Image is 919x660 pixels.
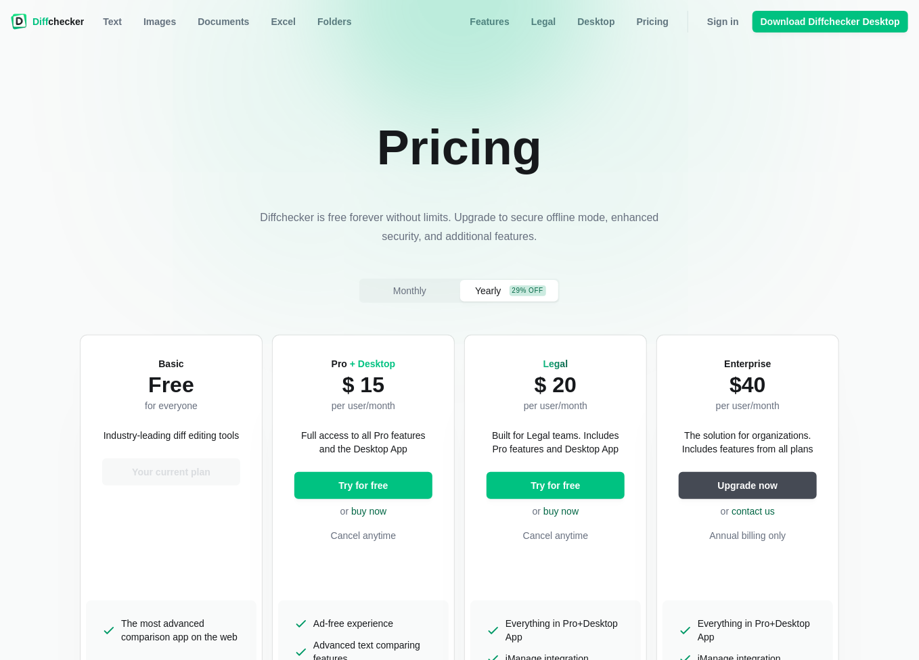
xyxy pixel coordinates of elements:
[294,529,432,542] p: Cancel anytime
[679,429,817,456] p: The solution for organizations. Includes features from all plans
[350,358,395,369] span: + Desktop
[332,371,396,399] p: $ 15
[510,285,546,296] div: 29% off
[634,15,671,28] span: Pricing
[487,472,625,499] button: Try for free
[679,504,817,518] p: or
[104,429,240,442] p: Industry-leading diff editing tools
[699,11,747,32] a: Sign in
[313,617,393,630] span: Ad-free experience
[315,15,355,28] span: Folders
[629,11,677,32] a: Pricing
[543,358,568,369] span: Legal
[294,429,432,456] p: Full access to all Pro features and the Desktop App
[529,15,559,28] span: Legal
[753,11,908,32] a: Download Diffchecker Desktop
[716,399,780,412] p: per user/month
[336,479,390,492] span: Try for free
[32,15,84,28] span: checker
[487,429,625,456] p: Built for Legal teams. Includes Pro features and Desktop App
[377,119,542,176] h1: Pricing
[100,15,125,28] span: Text
[32,16,48,27] span: Diff
[102,458,240,486] button: Your current plan
[390,284,429,298] span: Monthly
[332,357,396,371] h2: Pro
[361,280,459,302] button: Monthly
[575,15,617,28] span: Desktop
[351,506,386,517] a: buy now
[679,472,817,499] button: Upgrade now
[121,617,240,644] span: The most advanced comparison app on the web
[487,504,625,518] p: or
[141,15,179,28] span: Images
[309,11,360,32] button: Folders
[145,371,198,399] p: Free
[129,465,213,479] span: Your current plan
[758,15,903,28] span: Download Diffchecker Desktop
[524,399,587,412] p: per user/month
[528,479,583,492] span: Try for free
[716,371,780,399] p: $40
[732,506,775,517] a: contact us
[468,15,512,28] span: Features
[472,284,503,298] span: Yearly
[256,208,663,246] p: Diffchecker is free forever without limits. Upgrade to secure offline mode, enhanced security, an...
[195,15,252,28] span: Documents
[269,15,299,28] span: Excel
[524,371,587,399] p: $ 20
[332,399,396,412] p: per user/month
[715,479,781,492] span: Upgrade now
[569,11,623,32] a: Desktop
[698,617,817,644] span: Everything in Pro+Desktop App
[11,14,27,30] img: Diffchecker logo
[294,472,432,499] button: Try for free
[716,357,780,371] h2: Enterprise
[543,506,579,517] a: buy now
[145,399,198,412] p: for everyone
[462,11,518,32] a: Features
[460,280,558,302] button: Yearly29% off
[506,617,625,644] span: Everything in Pro+Desktop App
[189,11,257,32] a: Documents
[145,357,198,371] h2: Basic
[11,11,84,32] a: Diffchecker
[679,529,817,542] p: Annual billing only
[263,11,305,32] a: Excel
[95,11,130,32] a: Text
[704,15,742,28] span: Sign in
[523,11,564,32] a: Legal
[294,504,432,518] p: or
[487,529,625,542] p: Cancel anytime
[135,11,184,32] a: Images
